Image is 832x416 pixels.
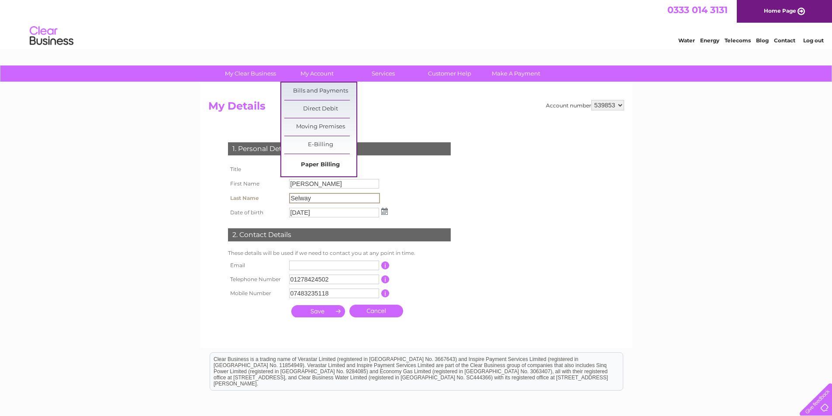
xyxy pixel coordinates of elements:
[226,258,287,272] th: Email
[228,228,451,241] div: 2. Contact Details
[284,156,356,174] a: Paper Billing
[774,37,795,44] a: Contact
[291,305,345,317] input: Submit
[226,162,287,177] th: Title
[381,289,390,297] input: Information
[381,208,388,215] img: ...
[284,136,356,154] a: E-Billing
[700,37,719,44] a: Energy
[667,4,728,15] a: 0333 014 3131
[803,37,824,44] a: Log out
[284,83,356,100] a: Bills and Payments
[226,191,287,206] th: Last Name
[678,37,695,44] a: Water
[381,275,390,283] input: Information
[226,248,453,258] td: These details will be used if we need to contact you at any point in time.
[226,286,287,300] th: Mobile Number
[414,65,486,82] a: Customer Help
[480,65,552,82] a: Make A Payment
[281,65,353,82] a: My Account
[226,177,287,191] th: First Name
[381,261,390,269] input: Information
[284,100,356,118] a: Direct Debit
[347,65,419,82] a: Services
[210,5,623,42] div: Clear Business is a trading name of Verastar Limited (registered in [GEOGRAPHIC_DATA] No. 3667643...
[226,272,287,286] th: Telephone Number
[214,65,287,82] a: My Clear Business
[546,100,624,110] div: Account number
[349,305,403,317] a: Cancel
[228,142,451,155] div: 1. Personal Details
[226,206,287,220] th: Date of birth
[756,37,769,44] a: Blog
[208,100,624,117] h2: My Details
[725,37,751,44] a: Telecoms
[29,23,74,49] img: logo.png
[284,118,356,136] a: Moving Premises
